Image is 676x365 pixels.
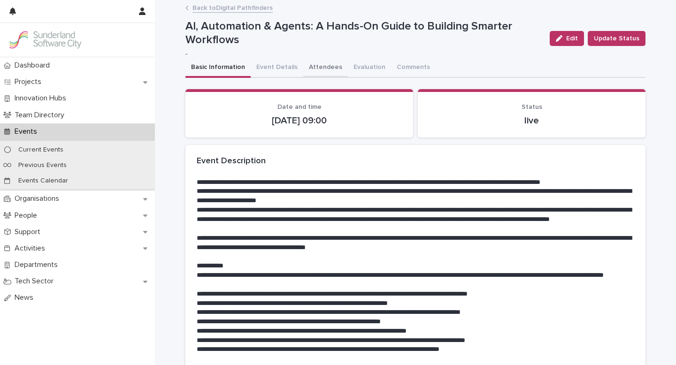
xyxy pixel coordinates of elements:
[11,94,74,103] p: Innovation Hubs
[277,104,322,110] span: Date and time
[348,58,391,78] button: Evaluation
[197,156,266,167] h2: Event Description
[185,50,538,58] p: -
[11,293,41,302] p: News
[588,31,645,46] button: Update Status
[11,211,45,220] p: People
[550,31,584,46] button: Edit
[185,20,542,47] p: AI, Automation & Agents: A Hands-On Guide to Building Smarter Workflows
[185,58,251,78] button: Basic Information
[11,177,76,185] p: Events Calendar
[11,61,57,70] p: Dashboard
[11,260,65,269] p: Departments
[11,146,71,154] p: Current Events
[11,194,67,203] p: Organisations
[11,111,72,120] p: Team Directory
[11,277,61,286] p: Tech Sector
[11,161,74,169] p: Previous Events
[429,115,634,126] p: live
[594,34,639,43] span: Update Status
[522,104,542,110] span: Status
[8,30,83,49] img: Kay6KQejSz2FjblR6DWv
[192,2,273,13] a: Back toDigital Pathfinders
[11,244,53,253] p: Activities
[391,58,436,78] button: Comments
[11,127,45,136] p: Events
[566,35,578,42] span: Edit
[303,58,348,78] button: Attendees
[11,77,49,86] p: Projects
[251,58,303,78] button: Event Details
[11,228,48,236] p: Support
[197,115,402,126] p: [DATE] 09:00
